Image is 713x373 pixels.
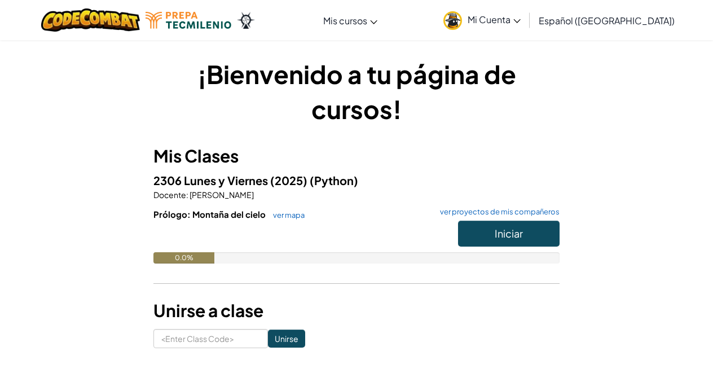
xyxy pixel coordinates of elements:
span: Prólogo: Montaña del cielo [153,209,267,220]
img: avatar [443,11,462,30]
button: Iniciar [458,221,560,247]
a: Mi Cuenta [438,2,526,38]
a: ver mapa [267,210,305,220]
a: ver proyectos de mis compañeros [434,208,560,216]
div: 0.0% [153,252,214,264]
h3: Unirse a clase [153,298,560,323]
span: Iniciar [495,227,523,240]
a: Español ([GEOGRAPHIC_DATA]) [533,5,680,36]
a: Mis cursos [318,5,383,36]
img: Tecmilenio logo [146,12,231,29]
h3: Mis Clases [153,143,560,169]
span: [PERSON_NAME] [188,190,254,200]
span: Mi Cuenta [468,14,521,25]
span: Mis cursos [323,15,367,27]
input: <Enter Class Code> [153,329,268,348]
img: CodeCombat logo [41,8,140,32]
input: Unirse [268,330,305,348]
span: 2306 Lunes y Viernes (2025) [153,173,310,187]
span: Docente [153,190,186,200]
img: Ozaria [237,12,255,29]
span: (Python) [310,173,358,187]
span: Español ([GEOGRAPHIC_DATA]) [539,15,675,27]
h1: ¡Bienvenido a tu página de cursos! [153,56,560,126]
span: : [186,190,188,200]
